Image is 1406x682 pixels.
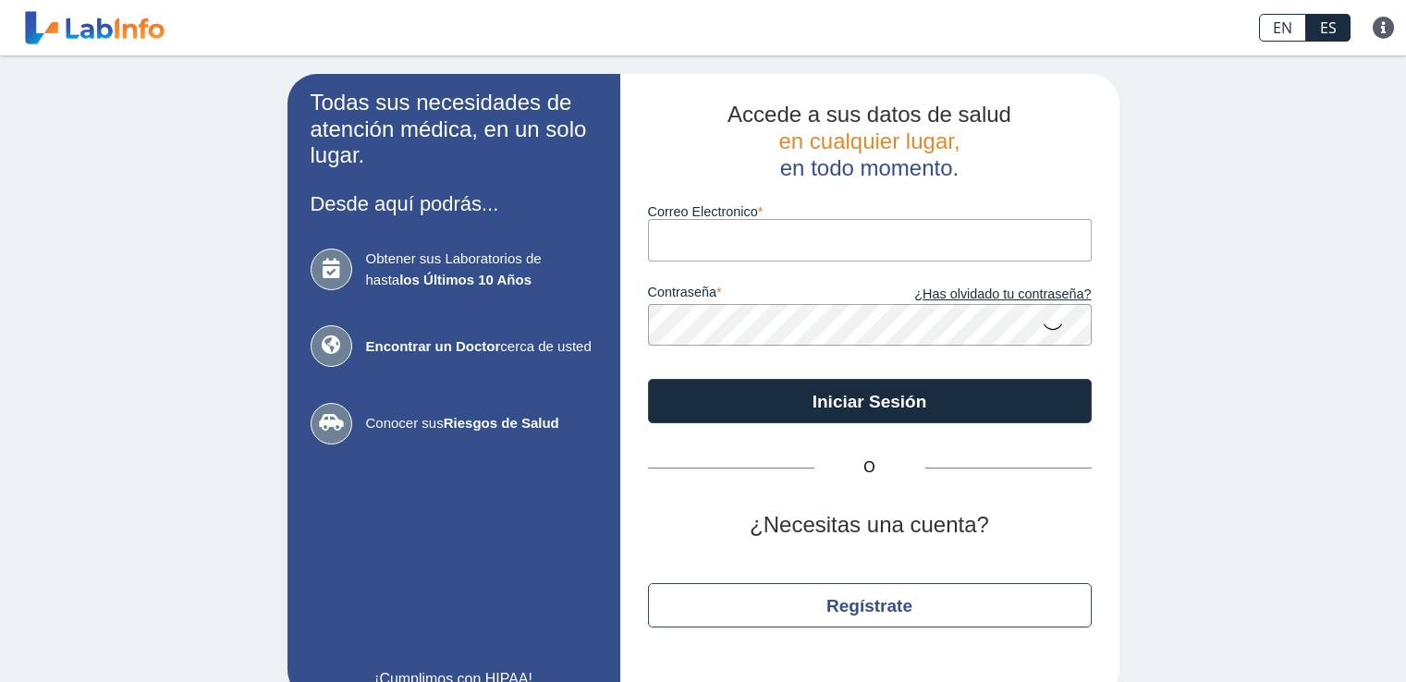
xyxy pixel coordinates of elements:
span: cerca de usted [366,336,597,358]
a: ES [1306,14,1351,42]
span: Obtener sus Laboratorios de hasta [366,249,597,290]
button: Regístrate [648,583,1092,627]
span: en todo momento. [780,155,959,180]
label: contraseña [648,285,870,305]
a: ¿Has olvidado tu contraseña? [870,285,1092,305]
h2: Todas sus necesidades de atención médica, en un solo lugar. [311,90,597,169]
button: Iniciar Sesión [648,379,1092,423]
label: Correo Electronico [648,204,1092,219]
b: los Últimos 10 Años [399,272,532,287]
h3: Desde aquí podrás... [311,192,597,215]
b: Riesgos de Salud [444,415,559,431]
b: Encontrar un Doctor [366,338,501,354]
span: O [814,457,925,479]
span: en cualquier lugar, [778,128,960,153]
span: Conocer sus [366,413,597,434]
h2: ¿Necesitas una cuenta? [648,512,1092,539]
span: Accede a sus datos de salud [727,102,1011,127]
a: EN [1259,14,1306,42]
